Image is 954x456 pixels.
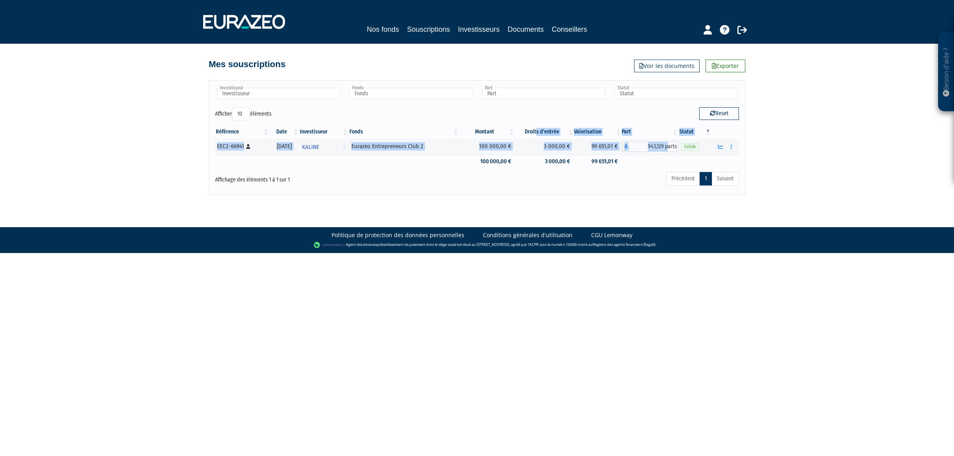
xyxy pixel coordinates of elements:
[622,141,630,152] span: A
[459,139,515,155] td: 100 000,00 €
[367,24,399,35] a: Nos fonds
[706,60,745,72] a: Exporter
[246,144,250,149] i: [Français] Personne physique
[343,140,345,155] i: Voir l'investisseur
[515,139,574,155] td: 3 000,00 €
[217,142,267,151] div: EEC2-66941
[681,143,699,151] span: Valide
[232,107,250,121] select: Afficheréléments
[407,24,450,36] a: Souscriptions
[574,125,622,139] th: Valorisation: activer pour trier la colonne par ordre croissant
[215,107,271,121] label: Afficher éléments
[299,139,348,155] a: KALINE
[574,155,622,168] td: 99 651,01 €
[314,241,344,249] img: logo-lemonway.png
[634,60,700,72] a: Voir les documents
[349,125,460,139] th: Fonds: activer pour trier la colonne par ordre croissant
[215,125,270,139] th: Référence : activer pour trier la colonne par ordre croissant
[483,231,572,239] a: Conditions générales d'utilisation
[302,140,319,155] span: KALINE
[593,242,655,247] a: Registre des agents financiers (Regafi)
[591,231,632,239] a: CGU Lemonway
[508,24,544,35] a: Documents
[209,60,285,69] h4: Mes souscriptions
[679,125,712,139] th: Statut : activer pour trier la colonne par ordre d&eacute;croissant
[552,24,587,35] a: Conseillers
[700,172,712,185] a: 1
[515,155,574,168] td: 3 000,00 €
[270,125,299,139] th: Date: activer pour trier la colonne par ordre croissant
[622,141,679,152] div: A - Eurazeo Entrepreneurs Club 2
[459,125,515,139] th: Montant: activer pour trier la colonne par ordre croissant
[351,142,457,151] div: Eurazeo Entrepreneurs Club 2
[361,242,379,247] a: Lemonway
[459,155,515,168] td: 100 000,00 €
[515,125,574,139] th: Droits d'entrée: activer pour trier la colonne par ordre croissant
[699,107,739,120] button: Reset
[8,241,946,249] div: - Agent de (établissement de paiement dont le siège social est situé au [STREET_ADDRESS], agréé p...
[215,171,427,184] div: Affichage des éléments 1 à 1 sur 1
[630,141,679,152] span: 943,129 parts
[299,125,348,139] th: Investisseur: activer pour trier la colonne par ordre croissant
[458,24,500,35] a: Investisseurs
[942,36,951,108] p: Besoin d'aide ?
[574,139,622,155] td: 99 651,01 €
[332,231,464,239] a: Politique de protection des données personnelles
[622,125,679,139] th: Part: activer pour trier la colonne par ordre croissant
[203,15,285,29] img: 1732889491-logotype_eurazeo_blanc_rvb.png
[272,142,296,151] div: [DATE]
